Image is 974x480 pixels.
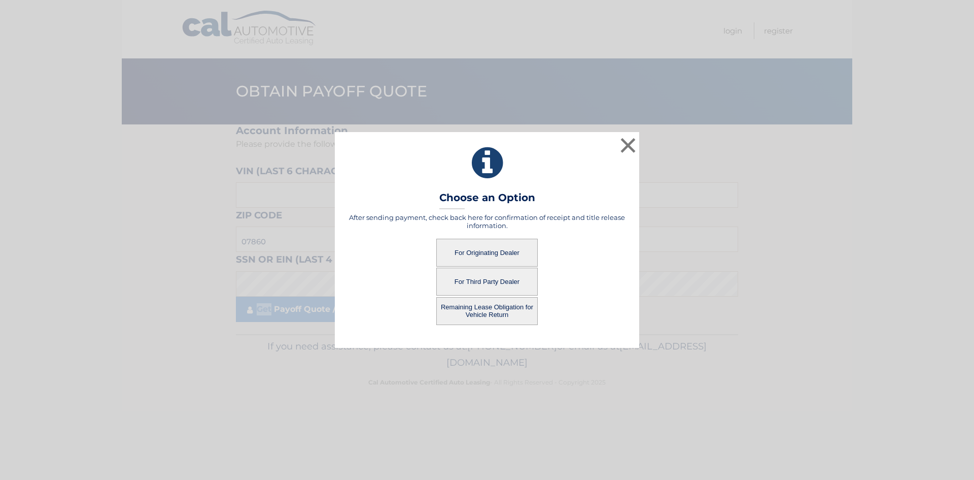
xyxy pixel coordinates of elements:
[436,297,538,325] button: Remaining Lease Obligation for Vehicle Return
[618,135,638,155] button: ×
[347,213,627,230] h5: After sending payment, check back here for confirmation of receipt and title release information.
[436,268,538,296] button: For Third Party Dealer
[439,191,535,209] h3: Choose an Option
[436,239,538,267] button: For Originating Dealer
